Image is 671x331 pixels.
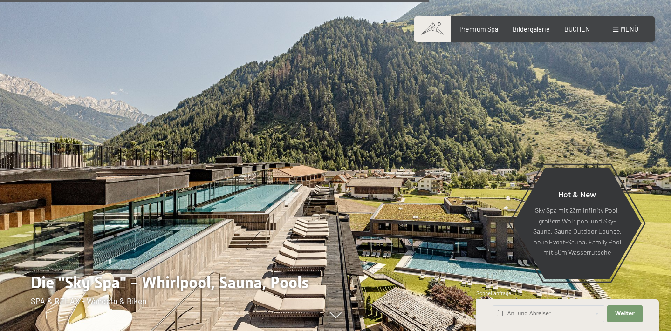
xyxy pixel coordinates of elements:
p: Sky Spa mit 23m Infinity Pool, großem Whirlpool und Sky-Sauna, Sauna Outdoor Lounge, neue Event-S... [533,205,622,258]
span: Weiter [615,310,635,317]
button: Weiter [607,305,643,322]
a: Premium Spa [459,25,498,33]
a: BUCHEN [564,25,590,33]
span: Menü [621,25,638,33]
span: Hot & New [558,189,596,199]
a: Hot & New Sky Spa mit 23m Infinity Pool, großem Whirlpool und Sky-Sauna, Sauna Outdoor Lounge, ne... [512,167,642,280]
a: Bildergalerie [513,25,550,33]
span: Schnellanfrage [476,290,511,296]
